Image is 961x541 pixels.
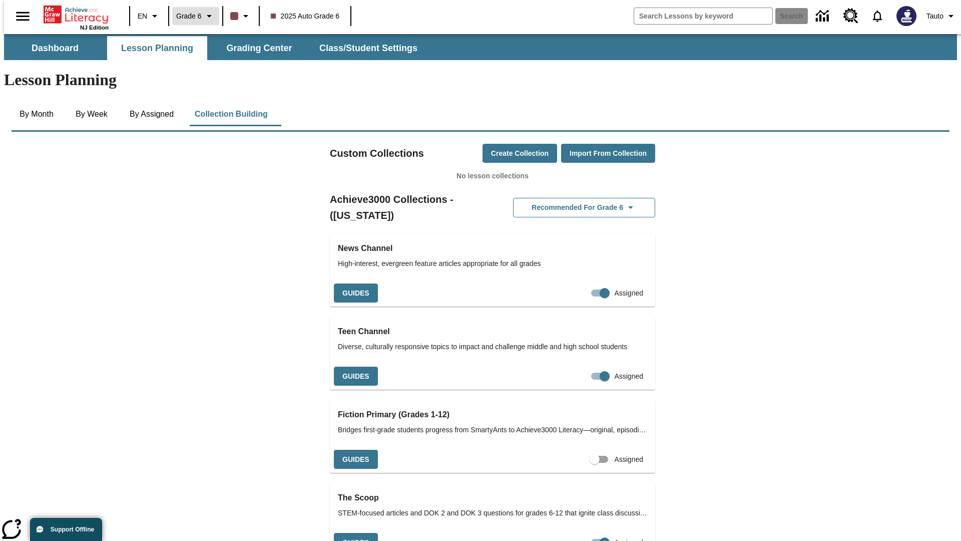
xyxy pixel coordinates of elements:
[890,3,922,29] button: Select a new avatar
[32,43,79,54] span: Dashboard
[614,288,643,299] span: Assigned
[483,144,557,163] button: Create Collection
[133,7,165,25] button: Language: EN, Select a language
[810,3,837,30] a: Data Center
[330,191,493,223] h2: Achieve3000 Collections - ([US_STATE])
[122,102,182,126] button: By Assigned
[338,425,647,435] span: Bridges first-grade students progress from SmartyAnts to Achieve3000 Literacy—original, episodic ...
[338,258,647,269] span: High-interest, evergreen feature articles appropriate for all grades
[334,367,378,386] button: Guides
[226,7,256,25] button: Class color is dark brown. Change class color
[67,102,117,126] button: By Week
[338,342,647,352] span: Diverse, culturally responsive topics to impact and challenge middle and high school students
[44,4,109,31] div: Home
[226,43,292,54] span: Grading Center
[338,241,647,255] h3: News Channel
[209,36,309,60] button: Grading Center
[176,11,202,22] span: Grade 6
[926,11,943,22] span: Tauto
[44,5,109,25] a: Home
[80,25,109,31] span: NJ Edition
[330,171,655,181] p: No lesson collections
[12,102,62,126] button: By Month
[172,7,219,25] button: Grade: Grade 6, Select a grade
[4,71,957,89] h1: Lesson Planning
[338,508,647,518] span: STEM-focused articles and DOK 2 and DOK 3 questions for grades 6-12 that ignite class discussions...
[121,43,193,54] span: Lesson Planning
[187,102,276,126] button: Collection Building
[338,491,647,505] h3: The Scoop
[4,34,957,60] div: SubNavbar
[864,3,890,29] a: Notifications
[30,518,102,541] button: Support Offline
[107,36,207,60] button: Lesson Planning
[614,454,643,465] span: Assigned
[634,8,772,24] input: search field
[513,198,655,217] button: Recommended for Grade 6
[319,43,417,54] span: Class/Student Settings
[896,6,916,26] img: Avatar
[561,144,655,163] button: Import from Collection
[138,11,147,22] span: EN
[837,3,864,30] a: Resource Center, Will open in new tab
[614,371,643,382] span: Assigned
[51,526,94,533] span: Support Offline
[4,36,426,60] div: SubNavbar
[330,145,424,161] h2: Custom Collections
[311,36,425,60] button: Class/Student Settings
[5,36,105,60] button: Dashboard
[338,408,647,422] h3: Fiction Primary (Grades 1-12)
[338,325,647,339] h3: Teen Channel
[922,7,961,25] button: Profile/Settings
[271,11,340,22] span: 2025 Auto Grade 6
[334,284,378,303] button: Guides
[334,450,378,469] button: Guides
[8,2,38,31] button: Open side menu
